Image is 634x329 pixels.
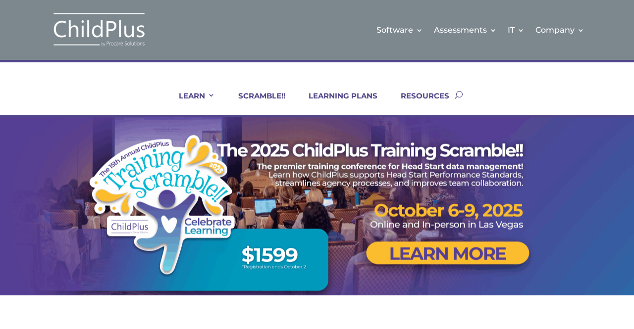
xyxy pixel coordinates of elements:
a: Company [535,10,584,50]
a: LEARN [166,91,215,115]
a: RESOURCES [388,91,449,115]
a: IT [508,10,525,50]
a: LEARNING PLANS [296,91,377,115]
a: SCRAMBLE!! [226,91,285,115]
a: Assessments [434,10,497,50]
a: Software [376,10,423,50]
